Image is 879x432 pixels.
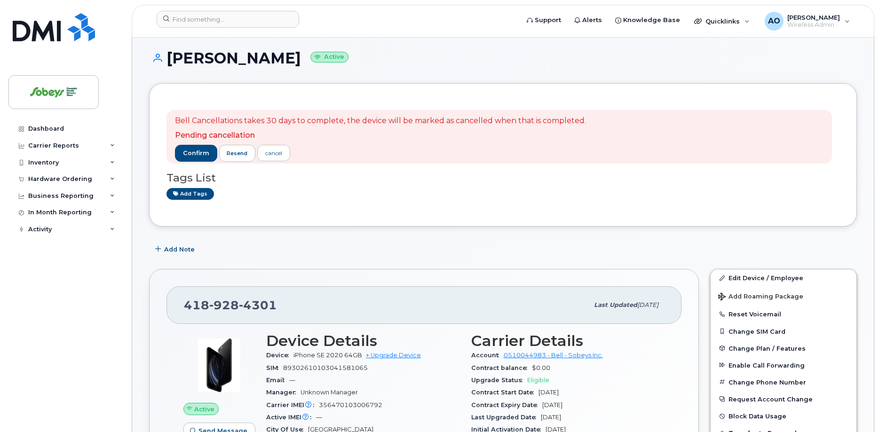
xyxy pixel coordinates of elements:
[209,298,239,312] span: 928
[316,414,322,421] span: —
[149,50,857,66] h1: [PERSON_NAME]
[266,332,460,349] h3: Device Details
[266,401,319,408] span: Carrier IMEI
[504,352,603,359] a: 0510044983 - Bell - Sobeys Inc.
[471,332,665,349] h3: Carrier Details
[471,389,538,396] span: Contract Start Date
[541,414,561,421] span: [DATE]
[301,389,358,396] span: Unknown Manager
[266,364,283,371] span: SIM
[594,301,637,308] span: Last updated
[184,298,277,312] span: 418
[194,405,214,414] span: Active
[637,301,658,308] span: [DATE]
[711,306,856,322] button: Reset Voicemail
[471,352,504,359] span: Account
[711,374,856,391] button: Change Phone Number
[266,377,289,384] span: Email
[729,345,806,352] span: Change Plan / Features
[471,401,542,408] span: Contract Expiry Date
[183,149,209,157] span: confirm
[293,352,362,359] span: iPhone SE 2020 64GB
[471,364,532,371] span: Contract balance
[266,389,301,396] span: Manager
[711,269,856,286] a: Edit Device / Employee
[164,245,195,254] span: Add Note
[471,377,527,384] span: Upgrade Status
[219,145,256,162] button: resend
[239,298,277,312] span: 4301
[227,149,247,157] span: resend
[711,357,856,374] button: Enable Call Forwarding
[711,391,856,408] button: Request Account Change
[711,340,856,357] button: Change Plan / Features
[532,364,550,371] span: $0.00
[527,377,549,384] span: Eligible
[266,414,316,421] span: Active IMEI
[266,352,293,359] span: Device
[542,401,562,408] span: [DATE]
[191,337,247,393] img: image20231002-3703462-2fle3a.jpeg
[166,172,839,184] h3: Tags List
[718,293,803,302] span: Add Roaming Package
[711,408,856,424] button: Block Data Usage
[175,145,217,162] button: confirm
[289,377,295,384] span: —
[283,364,368,371] span: 89302610103041581065
[366,352,421,359] a: + Upgrade Device
[175,116,586,126] p: Bell Cancellations takes 30 days to complete, the device will be marked as cancelled when that is...
[166,188,214,200] a: Add tags
[310,52,348,63] small: Active
[257,145,290,161] a: cancel
[319,401,382,408] span: 356470103006792
[265,149,282,157] div: cancel
[711,286,856,306] button: Add Roaming Package
[538,389,559,396] span: [DATE]
[729,361,805,369] span: Enable Call Forwarding
[711,323,856,340] button: Change SIM Card
[175,130,586,141] p: Pending cancellation
[471,414,541,421] span: Last Upgraded Date
[149,241,203,258] button: Add Note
